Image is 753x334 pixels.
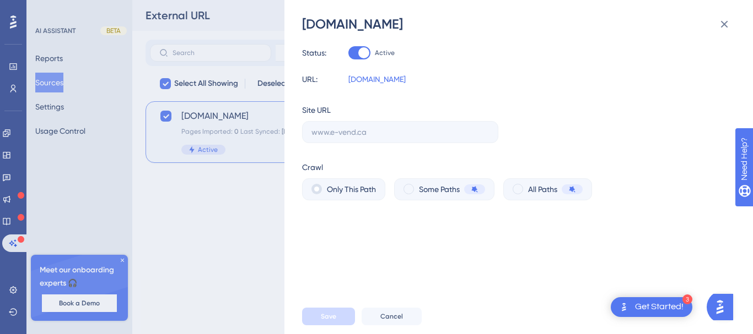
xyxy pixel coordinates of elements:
span: Cancel [380,312,403,321]
div: Get Started! [635,301,684,313]
span: Active [375,48,395,57]
label: Only This Path [327,183,376,196]
button: Cancel [362,308,422,325]
div: Crawl [302,161,729,174]
div: Open Get Started! checklist, remaining modules: 3 [611,297,692,317]
input: www.e-vend.ca [311,126,489,138]
a: [DOMAIN_NAME] [348,73,406,86]
iframe: UserGuiding AI Assistant Launcher [707,291,740,324]
div: [DOMAIN_NAME] [302,15,738,33]
div: URL: [302,73,318,86]
span: All Paths [528,183,557,196]
span: Need Help? [26,3,69,16]
div: Site URL [302,103,331,117]
div: 3 [682,294,692,304]
span: Save [321,312,336,321]
button: Save [302,308,355,325]
span: Some Paths [419,183,460,196]
div: Status: [302,46,326,59]
img: launcher-image-alternative-text [617,300,631,314]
